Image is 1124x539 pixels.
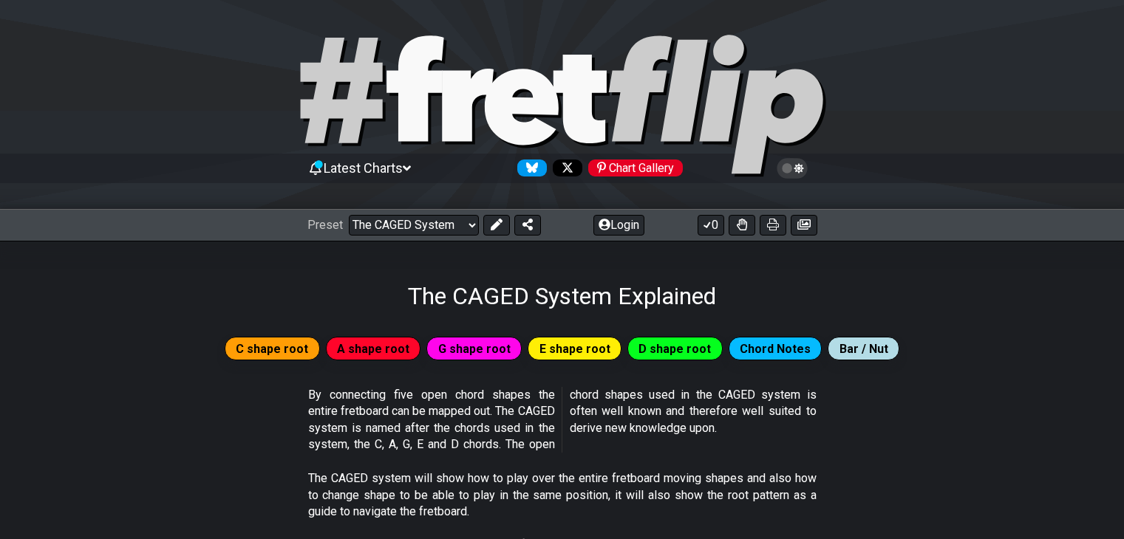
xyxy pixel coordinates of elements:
p: The CAGED system will show how to play over the entire fretboard moving shapes and also how to ch... [308,470,817,520]
span: Preset [307,218,343,232]
span: Toggle light / dark theme [784,162,801,175]
button: Toggle Dexterity for all fretkits [729,215,755,236]
a: Follow #fretflip at Bluesky [511,159,547,176]
a: Follow #fretflip at X [547,159,582,176]
p: By connecting five open chord shapes the entire fretboard can be mapped out. The CAGED system is ... [308,387,817,453]
button: Share Preset [514,215,541,236]
span: G shape root [438,338,511,360]
a: #fretflip at Pinterest [582,159,683,176]
span: Latest Charts [324,160,403,176]
span: Bar / Nut [839,338,888,360]
button: Login [593,215,644,236]
select: Preset [349,215,479,236]
span: D shape root [638,338,711,360]
span: A shape root [337,338,409,360]
button: Print [760,215,786,236]
span: E shape root [539,338,610,360]
div: Chart Gallery [588,159,683,176]
h1: The CAGED System Explained [408,282,716,310]
button: Create image [791,215,817,236]
button: Edit Preset [483,215,510,236]
span: C shape root [236,338,308,360]
button: 0 [698,215,724,236]
span: Chord Notes [740,338,811,360]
